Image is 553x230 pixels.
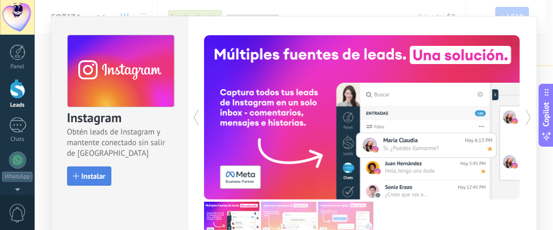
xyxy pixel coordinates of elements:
[67,166,111,186] button: Instalar
[2,172,32,182] div: WhatsApp
[82,172,105,180] span: Instalar
[67,109,174,127] h3: Instagram
[2,136,33,143] div: Chats
[541,102,552,126] span: Copilot
[2,64,33,70] div: Panel
[67,127,174,159] span: Obtén leads de Instagram y mantente conectado sin salir de [GEOGRAPHIC_DATA]
[2,102,33,109] div: Leads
